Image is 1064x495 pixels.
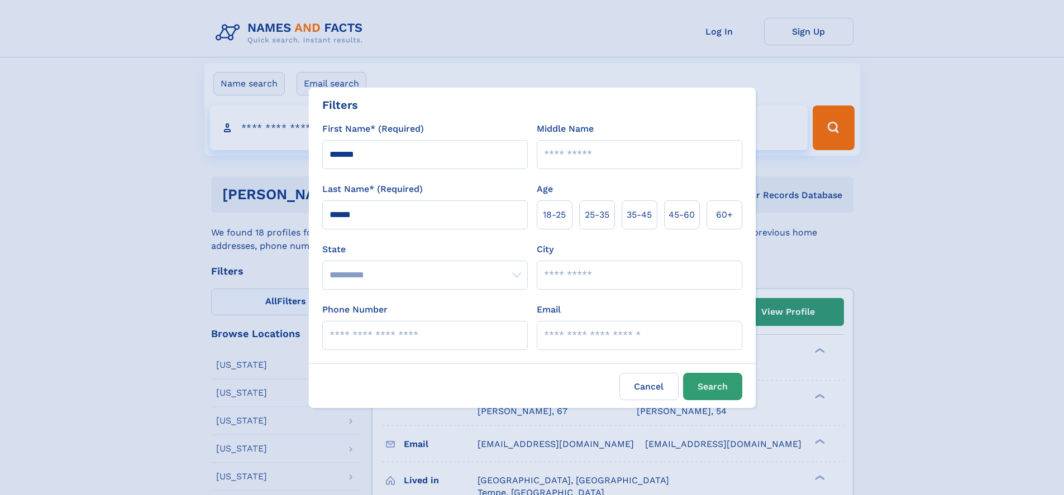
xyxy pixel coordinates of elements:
label: Phone Number [322,303,388,316]
span: 60+ [716,208,733,222]
div: Filters [322,97,358,113]
span: 18‑25 [543,208,566,222]
button: Search [683,373,742,400]
label: First Name* (Required) [322,122,424,136]
span: 25‑35 [585,208,609,222]
span: 45‑60 [669,208,695,222]
label: City [537,243,554,256]
label: Last Name* (Required) [322,182,423,196]
label: Cancel [619,373,679,400]
label: State [322,243,528,256]
span: 35‑45 [627,208,652,222]
label: Age [537,182,553,196]
label: Email [537,303,561,316]
label: Middle Name [537,122,594,136]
